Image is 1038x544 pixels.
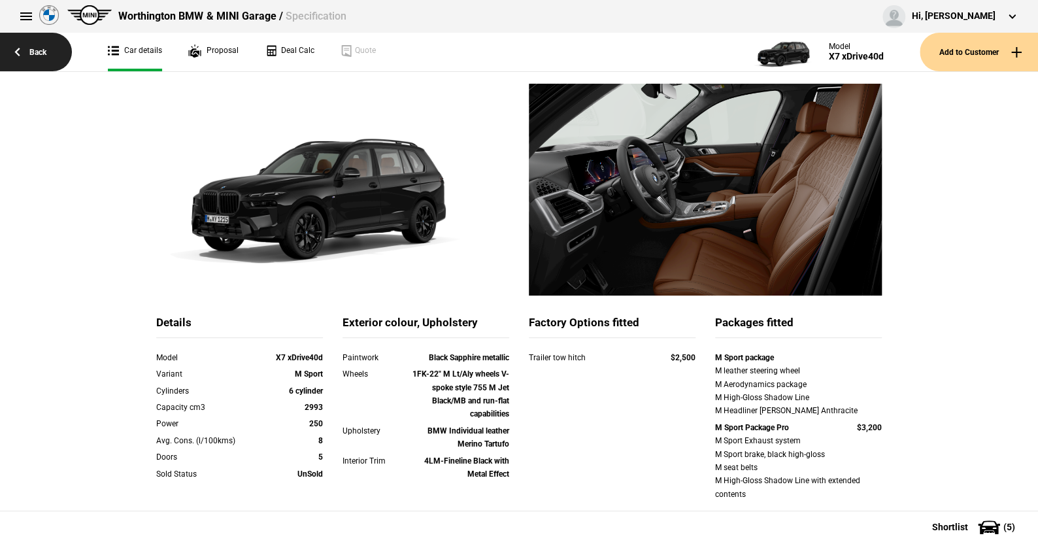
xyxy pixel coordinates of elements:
[715,434,882,501] div: M Sport Exhaust system M Sport brake, black high-gloss M seat belts M High-Gloss Shadow Line with...
[671,353,695,362] strong: $2,500
[156,367,256,381] div: Variant
[343,454,409,467] div: Interior Trim
[427,426,509,449] strong: BMW Individual leather Merino Tartufo
[529,351,646,364] div: Trailer tow hitch
[318,436,323,445] strong: 8
[920,33,1038,71] button: Add to Customer
[912,511,1038,543] button: Shortlist(5)
[529,315,695,338] div: Factory Options fitted
[108,33,162,71] a: Car details
[829,42,884,51] div: Model
[857,423,882,432] strong: $3,200
[715,423,789,432] strong: M Sport Package Pro
[156,434,256,447] div: Avg. Cons. (l/100kms)
[715,353,774,362] strong: M Sport package
[285,10,346,22] span: Specification
[309,419,323,428] strong: 250
[318,452,323,462] strong: 5
[289,386,323,396] strong: 6 cylinder
[424,456,509,479] strong: 4LM-Fineline Black with Metal Effect
[156,467,256,481] div: Sold Status
[188,33,239,71] a: Proposal
[412,369,509,418] strong: 1FK-22" M Lt/Aly wheels V-spoke style 755 M Jet Black/MB and run-flat capabilities
[912,10,996,23] div: Hi, [PERSON_NAME]
[932,522,968,532] span: Shortlist
[429,353,509,362] strong: Black Sapphire metallic
[67,5,112,25] img: mini.png
[276,353,323,362] strong: X7 xDrive40d
[343,315,509,338] div: Exterior colour, Upholstery
[156,401,256,414] div: Capacity cm3
[156,384,256,398] div: Cylinders
[156,450,256,464] div: Doors
[265,33,314,71] a: Deal Calc
[343,351,409,364] div: Paintwork
[343,424,409,437] div: Upholstery
[156,315,323,338] div: Details
[1003,522,1015,532] span: ( 5 )
[343,367,409,381] div: Wheels
[305,403,323,412] strong: 2993
[118,9,346,24] div: Worthington BMW & MINI Garage /
[829,51,884,62] div: X7 xDrive40d
[295,369,323,379] strong: M Sport
[156,417,256,430] div: Power
[39,5,59,25] img: bmw.png
[715,364,882,418] div: M leather steering wheel M Aerodynamics package M High-Gloss Shadow Line M Headliner [PERSON_NAME...
[715,315,882,338] div: Packages fitted
[156,351,256,364] div: Model
[297,469,323,479] strong: UnSold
